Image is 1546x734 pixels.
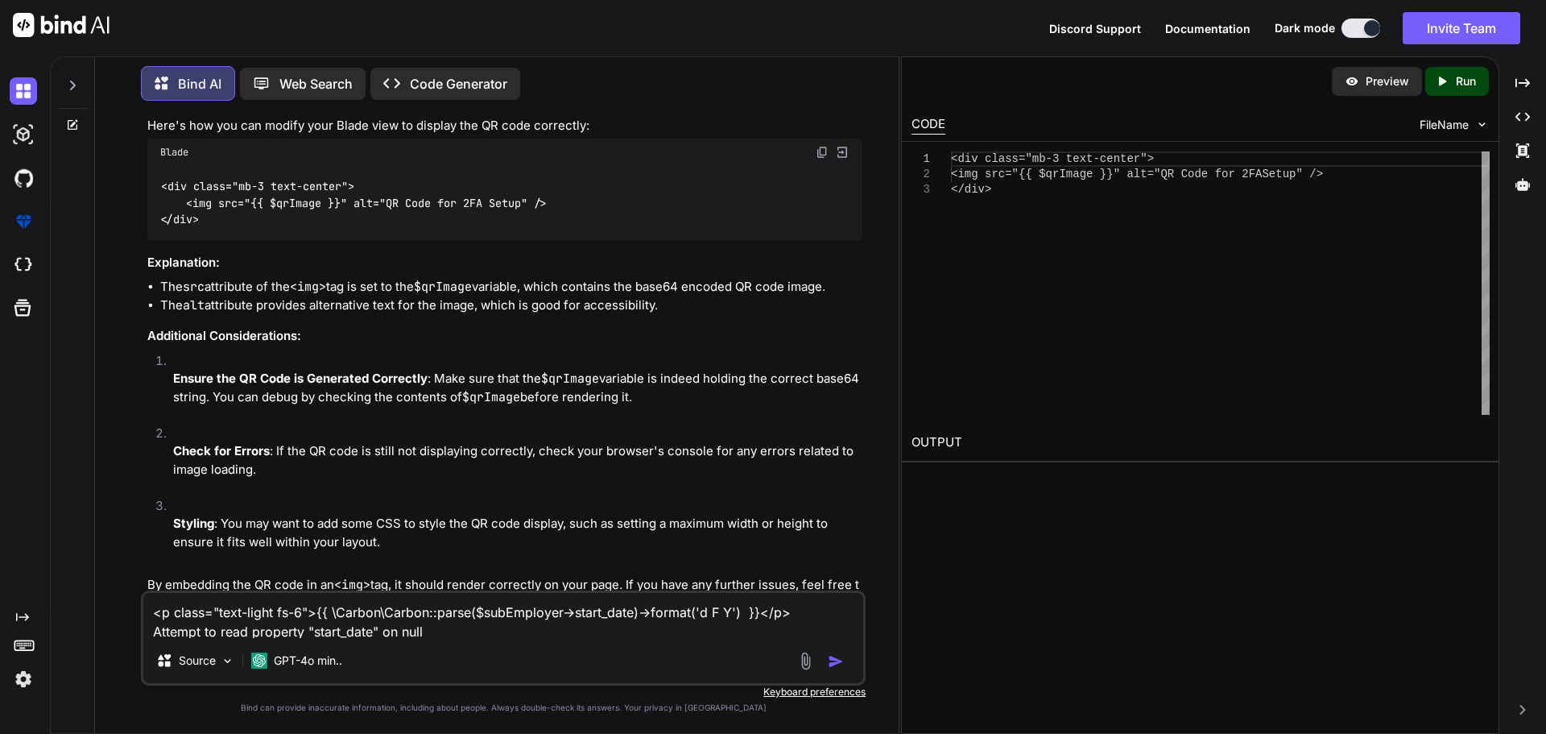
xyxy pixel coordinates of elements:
strong: Ensure the QR Code is Generated Correctly [173,371,428,386]
span: <div class="mb-3 text-center"> [951,152,1154,165]
li: The attribute of the tag is set to the variable, which contains the base64 encoded QR code image. [160,278,862,297]
code: $qrImage [462,389,520,405]
div: 3 [911,182,930,197]
code: $qrImage [414,279,472,295]
button: Invite Team [1403,12,1520,44]
img: darkChat [10,77,37,105]
span: FileName [1420,117,1469,133]
span: Setup" /> [1262,168,1323,180]
p: By embedding the QR code in an tag, it should render correctly on your page. If you have any furt... [147,576,862,612]
p: Web Search [279,74,353,93]
strong: Check for Errors [173,443,270,458]
h3: Explanation: [147,254,862,272]
textarea: <p class="text-light fs-6">{{ \Carbon\Carbon::parse($subEmployer->start_date)->format('d F Y') }}... [143,593,863,638]
p: Source [179,653,216,669]
p: Preview [1366,73,1409,89]
span: </div> [951,183,991,196]
div: CODE [911,115,945,135]
p: Here's how you can modify your Blade view to display the QR code correctly: [147,117,862,135]
code: alt [183,297,205,313]
p: GPT-4o min.. [274,653,342,669]
code: src [183,279,205,295]
code: $qrImage [541,371,599,387]
img: preview [1345,74,1359,89]
p: Bind can provide inaccurate information, including about people. Always double-check its answers.... [141,702,866,714]
p: : If the QR code is still not displaying correctly, check your browser's console for any errors r... [173,442,862,479]
span: <img src="{{ $qrImage }}" alt="QR Code for 2FA [951,168,1262,180]
img: copy [816,146,829,159]
span: Documentation [1165,22,1250,35]
div: 1 [911,151,930,167]
img: Bind AI [13,13,110,37]
img: GPT-4o mini [251,653,267,669]
p: : Make sure that the variable is indeed holding the correct base64 string. You can debug by check... [173,370,862,406]
p: Run [1456,73,1476,89]
img: githubDark [10,164,37,192]
strong: Styling [173,516,214,531]
img: Pick Models [221,654,234,668]
h2: OUTPUT [902,424,1498,462]
h3: Additional Considerations: [147,327,862,346]
img: Open in Browser [835,145,849,160]
img: attachment [796,652,815,670]
img: chevron down [1475,118,1489,131]
p: Keyboard preferences [141,686,866,699]
p: Bind AI [178,74,221,93]
span: Discord Support [1049,22,1141,35]
img: cloudideIcon [10,251,37,279]
button: Documentation [1165,20,1250,37]
code: <img> [334,577,370,593]
img: premium [10,208,37,235]
span: Dark mode [1275,20,1335,36]
p: : You may want to add some CSS to style the QR code display, such as setting a maximum width or h... [173,515,862,551]
img: icon [828,653,844,670]
img: darkAi-studio [10,121,37,148]
div: 2 [911,167,930,182]
li: The attribute provides alternative text for the image, which is good for accessibility. [160,297,862,315]
span: Blade [160,146,188,159]
img: settings [10,666,37,693]
button: Discord Support [1049,20,1141,37]
p: Code Generator [410,74,507,93]
code: <img> [290,279,326,295]
code: <div class="mb-3 text-center"> <img src="{{ $qrImage }}" alt="QR Code for 2FA Setup" /> </div> [160,178,547,228]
